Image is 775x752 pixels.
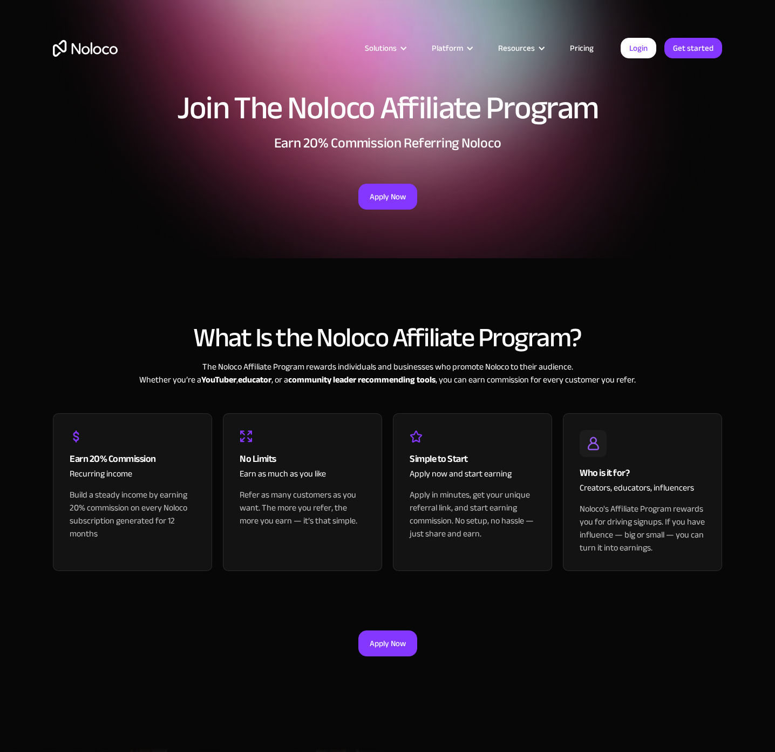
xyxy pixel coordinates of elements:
[70,467,195,488] div: Recurring income
[410,488,535,540] div: Apply in minutes, get your unique referral link, and start earning commission. No setup, no hassl...
[498,41,535,55] div: Resources
[432,41,463,55] div: Platform
[410,451,535,467] div: Simple to Start
[70,451,195,467] div: Earn 20% Commission
[621,38,656,58] a: Login
[240,488,365,527] div: Refer as many customers as you want. The more you refer, the more you earn — it’s that simple.
[70,488,195,540] div: Build a steady income by earning 20% commission on every Noloco subscription generated for 12 months
[240,451,365,467] div: No Limits
[53,360,722,386] div: The Noloco Affiliate Program rewards individuals and businesses who promote Noloco to their audie...
[238,372,271,388] strong: educator
[288,372,331,388] strong: community
[556,41,607,55] a: Pricing
[351,41,418,55] div: Solutions
[333,372,356,388] strong: leader
[53,40,118,57] a: home
[274,130,501,156] strong: Earn 20% Commission Referring Noloco
[53,323,722,352] h2: What Is the Noloco Affiliate Program?
[358,630,417,656] a: Apply Now
[580,481,705,502] div: Creators, educators, influencers
[358,372,415,388] strong: recommending
[358,184,417,210] a: Apply Now
[53,92,722,124] h1: Join The Noloco Affiliate Program
[580,502,705,554] div: Noloco's Affiliate Program rewards you for driving signups. If you have influence — big or small ...
[240,467,365,488] div: Earn as much as you like
[201,372,236,388] strong: YouTuber
[410,467,535,488] div: Apply now and start earning
[417,372,436,388] strong: tools
[580,465,705,481] div: Who is it for?
[485,41,556,55] div: Resources
[418,41,485,55] div: Platform
[664,38,722,58] a: Get started
[365,41,397,55] div: Solutions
